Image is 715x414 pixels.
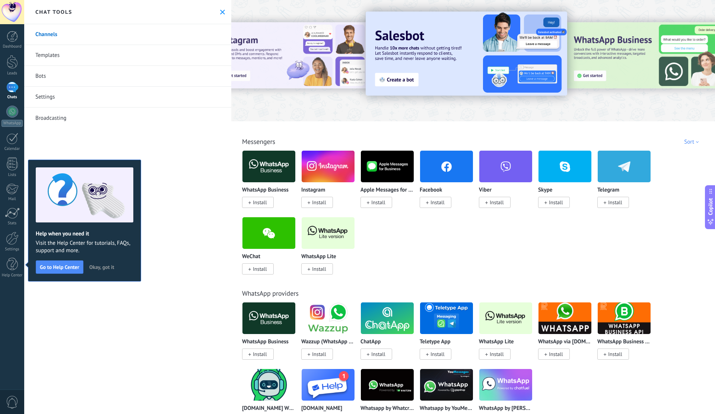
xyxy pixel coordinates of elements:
a: Settings [24,87,231,107]
p: WeChat [242,254,260,260]
div: Apple Messages for Business [360,150,420,217]
img: logo_main.png [302,215,355,251]
a: Channels [24,24,231,45]
img: logo_main.png [479,300,532,336]
a: WhatsApp providers [242,289,299,298]
div: Facebook [420,150,479,217]
span: Install [253,266,267,272]
div: Chats [1,95,23,100]
span: Install [549,199,563,206]
p: ChatApp [360,339,381,345]
img: logo_main.png [302,300,355,336]
a: Bots [24,66,231,87]
div: WhatsApp [1,120,23,127]
p: Whatsapp by Whatcrm and Telphin [360,405,414,412]
img: wechat.png [242,215,295,251]
div: Settings [1,247,23,252]
p: WhatsApp by [PERSON_NAME] [479,405,533,412]
div: Wazzup (WhatsApp & Instagram) [301,302,360,369]
img: logo_main.png [302,367,355,403]
div: Skype [538,150,597,217]
p: WhatsApp via [DOMAIN_NAME] [538,339,592,345]
div: Calendar [1,147,23,151]
div: Mail [1,197,23,202]
p: WhatsApp Business API ([GEOGRAPHIC_DATA]) via [DOMAIN_NAME] [597,339,651,345]
p: Apple Messages for Business [360,187,414,193]
p: Wazzup (WhatsApp & Instagram) [301,339,355,345]
a: Broadcasting [24,107,231,128]
div: ChatApp [360,302,420,369]
img: viber.png [479,148,532,184]
img: Slide 1 [210,22,369,89]
img: logo_main.png [420,367,473,403]
span: Install [253,351,267,357]
span: Install [549,351,563,357]
div: WhatsApp Business [242,150,301,217]
div: WhatsApp Lite [301,217,360,283]
div: Lists [1,173,23,177]
span: Install [430,351,445,357]
h2: Chat tools [35,9,72,15]
div: WeChat [242,217,301,283]
img: skype.png [538,148,591,184]
img: logo_main.png [538,300,591,336]
button: Okay, got it [86,261,118,273]
p: Viber [479,187,492,193]
div: Viber [479,150,538,217]
a: Templates [24,45,231,66]
div: WhatsApp via Radist.Online [538,302,597,369]
div: Teletype App [420,302,479,369]
span: Install [312,266,326,272]
p: Telegram [597,187,619,193]
span: Install [312,199,326,206]
span: Install [608,199,622,206]
p: [DOMAIN_NAME] WhatsApp [242,405,296,412]
img: logo_main.png [361,148,414,184]
p: [DOMAIN_NAME] [301,405,342,412]
img: logo_main.png [361,367,414,403]
div: Help Center [1,273,23,278]
span: Install [371,199,385,206]
span: Install [490,351,504,357]
div: Dashboard [1,44,23,49]
img: logo_main.png [479,367,532,403]
p: Whatsapp by YouMessages [420,405,473,412]
div: Instagram [301,150,360,217]
span: Install [253,199,267,206]
div: Leads [1,71,23,76]
div: WhatsApp Lite [479,302,538,369]
span: Install [371,351,385,357]
img: logo_main.png [242,148,295,184]
p: Facebook [420,187,442,193]
span: Okay, got it [89,264,114,270]
p: WhatsApp Business [242,187,289,193]
p: Teletype App [420,339,451,345]
p: Skype [538,187,552,193]
span: Install [312,351,326,357]
span: Install [490,199,504,206]
div: Sort [684,138,701,145]
div: Telegram [597,150,657,217]
button: Go to Help Center [36,260,83,274]
span: Install [608,351,622,357]
img: Slide 2 [366,12,567,96]
img: telegram.png [598,148,651,184]
p: WhatsApp Business [242,339,289,345]
img: instagram.png [302,148,355,184]
span: Install [430,199,445,206]
span: Copilot [707,198,714,215]
div: WhatsApp Business API (WABA) via Radist.Online [597,302,657,369]
img: logo_main.png [242,367,295,403]
span: Visit the Help Center for tutorials, FAQs, support and more. [36,240,133,254]
img: logo_main.png [420,300,473,336]
p: Instagram [301,187,325,193]
span: Go to Help Center [40,264,79,270]
img: logo_main.png [598,300,651,336]
div: WhatsApp Business [242,302,301,369]
p: WhatsApp Lite [301,254,336,260]
img: facebook.png [420,148,473,184]
img: logo_main.png [361,300,414,336]
img: logo_main.png [242,300,295,336]
h2: Help when you need it [36,230,133,237]
p: WhatsApp Lite [479,339,514,345]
